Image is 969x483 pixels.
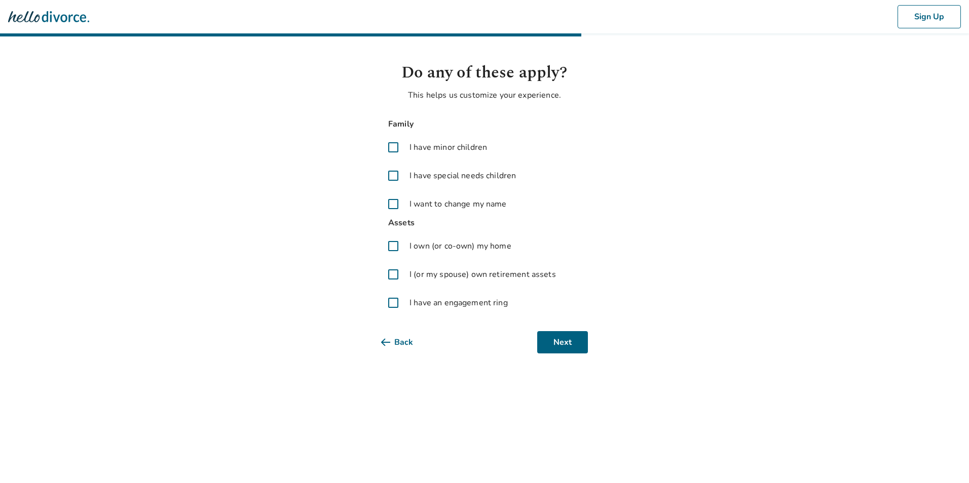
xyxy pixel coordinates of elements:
span: I have minor children [409,141,487,153]
img: Hello Divorce Logo [8,7,89,27]
span: I have an engagement ring [409,297,508,309]
iframe: Chat Widget [918,434,969,483]
span: Assets [381,216,588,230]
span: I (or my spouse) own retirement assets [409,268,556,280]
p: This helps us customize your experience. [381,89,588,101]
span: I want to change my name [409,198,507,210]
h1: Do any of these apply? [381,61,588,85]
span: Family [381,117,588,131]
button: Next [537,331,588,353]
button: Sign Up [898,5,961,28]
span: I have special needs children [409,170,516,182]
span: I own (or co-own) my home [409,240,511,252]
button: Back [381,331,429,353]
